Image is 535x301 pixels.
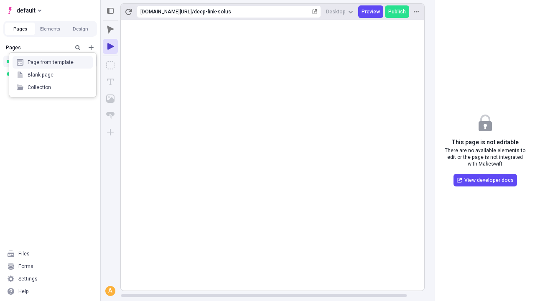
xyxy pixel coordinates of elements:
[140,8,192,15] div: [URL][DOMAIN_NAME]
[453,174,517,186] a: View developer docs
[5,23,35,35] button: Pages
[86,43,96,53] button: Add new
[18,275,38,282] div: Settings
[103,74,118,89] button: Text
[103,58,118,73] button: Box
[326,8,346,15] span: Desktop
[358,5,383,18] button: Preview
[362,8,380,15] span: Preview
[18,288,29,295] div: Help
[194,8,311,15] div: deep-link-solus
[192,8,194,15] div: /
[65,23,95,35] button: Design
[28,59,74,66] div: Page from template
[18,263,33,270] div: Forms
[35,23,65,35] button: Elements
[17,5,36,15] span: default
[451,138,519,147] span: This page is not editable
[323,5,357,18] button: Desktop
[28,71,53,78] div: Blank page
[103,91,118,106] button: Image
[385,5,409,18] button: Publish
[28,84,51,91] div: Collection
[18,250,30,257] div: Files
[106,287,115,295] div: A
[6,44,69,51] div: Pages
[388,8,406,15] span: Publish
[3,4,45,17] button: Select site
[442,147,528,167] span: There are no available elements to edit or the page is not integrated with Makeswift
[103,108,118,123] button: Button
